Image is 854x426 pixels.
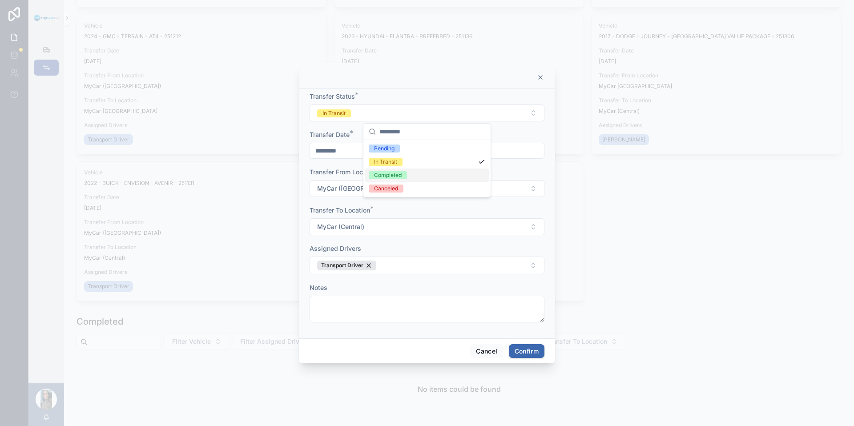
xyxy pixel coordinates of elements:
[317,261,376,270] button: Unselect 88
[509,344,544,358] button: Confirm
[363,140,491,197] div: Suggestions
[310,284,327,291] span: Notes
[310,218,544,235] button: Select Button
[310,180,544,197] button: Select Button
[374,145,395,153] div: Pending
[310,168,378,176] span: Transfer From Location
[310,245,361,252] span: Assigned Drivers
[317,222,364,231] span: MyCar (Central)
[310,92,355,100] span: Transfer Status
[374,171,402,179] div: Completed
[310,257,544,274] button: Select Button
[310,104,544,121] button: Select Button
[321,262,363,269] span: Transport Driver
[470,344,503,358] button: Cancel
[310,131,350,138] span: Transfer Date
[322,109,346,117] div: In Transit
[374,185,398,193] div: Canceled
[374,158,397,166] div: In Transit
[310,206,370,214] span: Transfer To Location
[317,184,406,193] span: MyCar ([GEOGRAPHIC_DATA])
